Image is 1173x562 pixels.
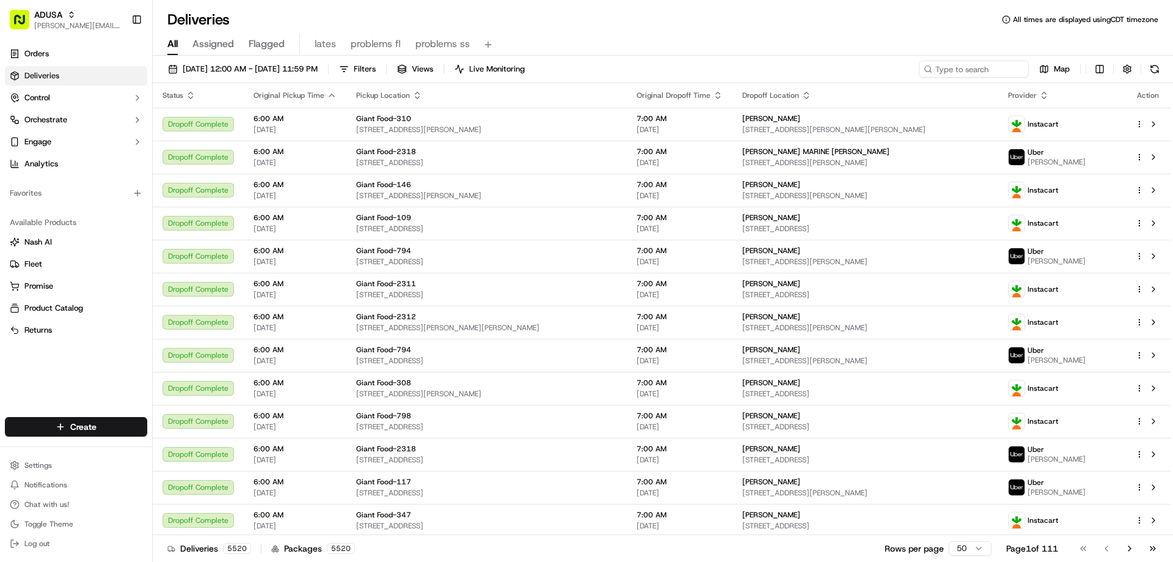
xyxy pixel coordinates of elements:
[637,356,723,366] span: [DATE]
[24,48,49,59] span: Orders
[5,110,147,130] button: Orchestrate
[254,345,337,355] span: 6:00 AM
[356,125,617,135] span: [STREET_ADDRESS][PERSON_NAME]
[254,312,337,322] span: 6:00 AM
[351,37,401,51] span: problems fl
[356,114,411,124] span: Giant Food-310
[5,44,147,64] a: Orders
[742,444,800,454] span: [PERSON_NAME]
[254,246,337,256] span: 6:00 AM
[5,417,147,437] button: Create
[1009,446,1025,462] img: profile_uber_ahold_partner.png
[1028,487,1086,497] span: [PERSON_NAME]
[742,521,988,531] span: [STREET_ADDRESS]
[356,257,617,267] span: [STREET_ADDRESS]
[1028,346,1044,355] span: Uber
[1028,218,1058,228] span: Instacart
[637,521,723,531] span: [DATE]
[637,290,723,300] span: [DATE]
[742,422,988,432] span: [STREET_ADDRESS]
[1028,246,1044,256] span: Uber
[1009,248,1025,264] img: profile_uber_ahold_partner.png
[254,290,337,300] span: [DATE]
[5,516,147,533] button: Toggle Theme
[742,224,988,234] span: [STREET_ADDRESS]
[24,259,42,270] span: Fleet
[742,91,799,100] span: Dropoff Location
[1034,61,1075,78] button: Map
[254,125,337,135] span: [DATE]
[5,88,147,108] button: Control
[254,444,337,454] span: 6:00 AM
[1028,157,1086,167] span: [PERSON_NAME]
[1009,215,1025,231] img: profile_instacart_ahold_partner.png
[356,147,416,157] span: Giant Food-2318
[742,158,988,168] span: [STREET_ADDRESS][PERSON_NAME]
[637,158,723,168] span: [DATE]
[1028,185,1058,195] span: Instacart
[392,61,439,78] button: Views
[356,356,617,366] span: [STREET_ADDRESS]
[412,64,433,75] span: Views
[637,257,723,267] span: [DATE]
[1009,512,1025,528] img: profile_instacart_ahold_partner.png
[24,519,73,529] span: Toggle Theme
[254,521,337,531] span: [DATE]
[315,37,336,51] span: lates
[356,521,617,531] span: [STREET_ADDRESS]
[637,510,723,520] span: 7:00 AM
[163,91,183,100] span: Status
[5,232,147,252] button: Nash AI
[5,320,147,340] button: Returns
[742,114,800,124] span: [PERSON_NAME]
[167,542,251,555] div: Deliveries
[34,9,62,21] button: ADUSA
[24,325,52,336] span: Returns
[637,312,723,322] span: 7:00 AM
[742,290,988,300] span: [STREET_ADDRESS]
[356,477,411,487] span: Giant Food-117
[637,147,723,157] span: 7:00 AM
[34,21,122,31] span: [PERSON_NAME][EMAIL_ADDRESS][PERSON_NAME][DOMAIN_NAME]
[5,457,147,474] button: Settings
[5,154,147,174] a: Analytics
[1028,454,1086,464] span: [PERSON_NAME]
[356,378,411,388] span: Giant Food-308
[449,61,530,78] button: Live Monitoring
[254,422,337,432] span: [DATE]
[1009,479,1025,495] img: profile_uber_ahold_partner.png
[1009,182,1025,198] img: profile_instacart_ahold_partner.png
[742,378,800,388] span: [PERSON_NAME]
[356,323,617,333] span: [STREET_ADDRESS][PERSON_NAME][PERSON_NAME]
[254,411,337,421] span: 6:00 AM
[356,411,411,421] span: Giant Food-798
[24,281,53,292] span: Promise
[1028,445,1044,454] span: Uber
[1013,15,1158,24] span: All times are displayed using CDT timezone
[637,246,723,256] span: 7:00 AM
[254,213,337,223] span: 6:00 AM
[637,389,723,399] span: [DATE]
[356,455,617,465] span: [STREET_ADDRESS]
[1028,284,1058,294] span: Instacart
[742,147,890,157] span: [PERSON_NAME] MARINE [PERSON_NAME]
[356,91,410,100] span: Pickup Location
[1009,149,1025,165] img: profile_uber_ahold_partner.png
[1054,64,1070,75] span: Map
[742,246,800,256] span: [PERSON_NAME]
[70,421,97,433] span: Create
[1028,147,1044,157] span: Uber
[1009,314,1025,330] img: profile_instacart_ahold_partner.png
[254,488,337,498] span: [DATE]
[5,535,147,552] button: Log out
[637,422,723,432] span: [DATE]
[24,539,49,549] span: Log out
[637,279,723,289] span: 7:00 AM
[742,323,988,333] span: [STREET_ADDRESS][PERSON_NAME]
[742,477,800,487] span: [PERSON_NAME]
[637,213,723,223] span: 7:00 AM
[637,114,723,124] span: 7:00 AM
[742,510,800,520] span: [PERSON_NAME]
[742,312,800,322] span: [PERSON_NAME]
[192,37,234,51] span: Assigned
